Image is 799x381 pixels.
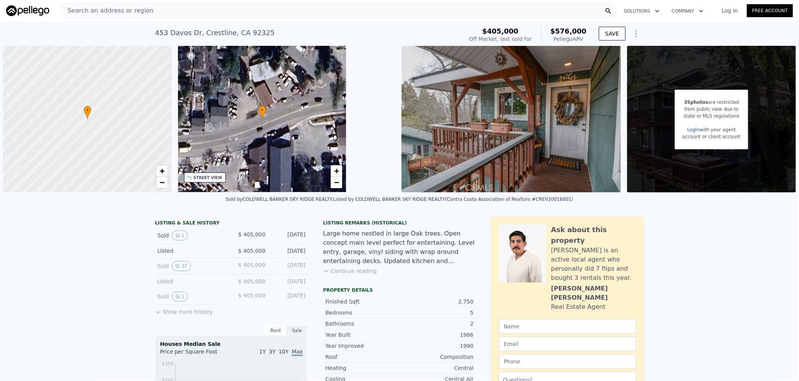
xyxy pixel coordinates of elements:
span: − [334,178,339,187]
span: Search an address or region [61,6,154,15]
tspan: $358 [162,361,173,366]
div: STREET VIEW [194,175,222,181]
button: View historical data [172,261,191,271]
a: Zoom in [156,165,168,177]
div: [PERSON_NAME] [PERSON_NAME] [551,284,636,302]
div: Roof [325,353,399,361]
div: [DATE] [272,292,306,302]
div: Listed [157,278,225,285]
div: Year Built [325,331,399,339]
div: Composition [399,353,474,361]
button: Show Options [629,26,644,41]
span: 35 photos [684,100,708,105]
div: Year Improved [325,342,399,350]
div: 5 [399,309,474,316]
span: Max [292,349,303,356]
span: + [159,166,164,176]
a: Free Account [747,4,793,17]
div: [DATE] [272,231,306,241]
div: Central [399,364,474,372]
div: 2,750 [399,298,474,305]
div: Listed [157,247,225,255]
div: Sold [157,231,225,241]
div: Rent [265,326,286,336]
div: state or MLS regulations [683,113,741,119]
div: [PERSON_NAME] is an active local agent who personally did 7 flips and bought 3 rentals this year. [551,246,636,283]
button: SAVE [599,27,626,40]
div: 453 Davos Dr , Crestline , CA 92325 [155,27,275,38]
button: Show more history [155,305,213,316]
div: 1986 [399,331,474,339]
div: Bathrooms [325,320,399,328]
button: Company [666,4,710,18]
div: Houses Median Sale [160,340,303,348]
div: Ask about this property [551,224,636,246]
span: 1Y [259,349,266,355]
input: Email [499,337,636,351]
div: Bedrooms [325,309,399,316]
span: $576,000 [550,27,587,35]
span: $405,000 [482,27,519,35]
button: View historical data [172,231,188,241]
div: Sold [157,261,225,271]
div: Listing Remarks (Historical) [323,220,476,226]
div: are restricted [683,99,741,106]
div: Price per Square Foot [160,348,231,360]
span: 3Y [269,349,275,355]
button: Solutions [618,4,666,18]
span: with your agent [700,127,736,132]
a: Zoom out [156,177,168,188]
div: 1990 [399,342,474,350]
span: $ 405,000 [238,231,265,237]
span: $ 405,000 [238,262,265,268]
button: Continue reading [323,267,377,275]
span: $ 405,000 [238,278,265,284]
img: Pellego [6,5,49,16]
span: + [334,166,339,176]
div: Pellego ARV [550,35,587,43]
div: Property details [323,287,476,293]
span: 10Y [279,349,289,355]
a: Zoom in [331,165,342,177]
div: Large home nestled in large Oak trees. Open concept main level perfect for entertaining. Level en... [323,229,476,266]
div: from public view due to [683,106,741,113]
div: Heating [325,364,399,372]
span: $ 405,000 [238,292,265,299]
div: Sold by COLDWELL BANKER SKY RIDGE REALTY . [226,197,333,202]
div: Sold [157,292,225,302]
div: • [259,106,266,119]
div: [DATE] [272,278,306,285]
div: Real Estate Agent [551,302,606,312]
a: Login [687,127,700,132]
img: Sale: 166085725 Parcel: 14544775 [401,46,621,192]
input: Name [499,319,636,334]
span: • [84,107,91,114]
div: • [84,106,91,119]
a: Log In [713,7,747,15]
div: LISTING & SALE HISTORY [155,220,308,228]
a: Zoom out [331,177,342,188]
span: − [159,178,164,187]
div: Off Market, last sold for [469,35,532,43]
div: Listed by COLDWELL BANKER SKY RIDGE REALTY (Contra Costa Association of Realtors #CREV20016001) [333,197,573,202]
div: 2 [399,320,474,328]
input: Phone [499,354,636,369]
span: $ 405,000 [238,248,265,254]
span: • [259,107,266,114]
div: [DATE] [272,261,306,271]
div: account or client account [683,133,741,140]
button: View historical data [172,292,188,302]
div: [DATE] [272,247,306,255]
div: Finished Sqft [325,298,399,305]
div: Sale [286,326,308,336]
